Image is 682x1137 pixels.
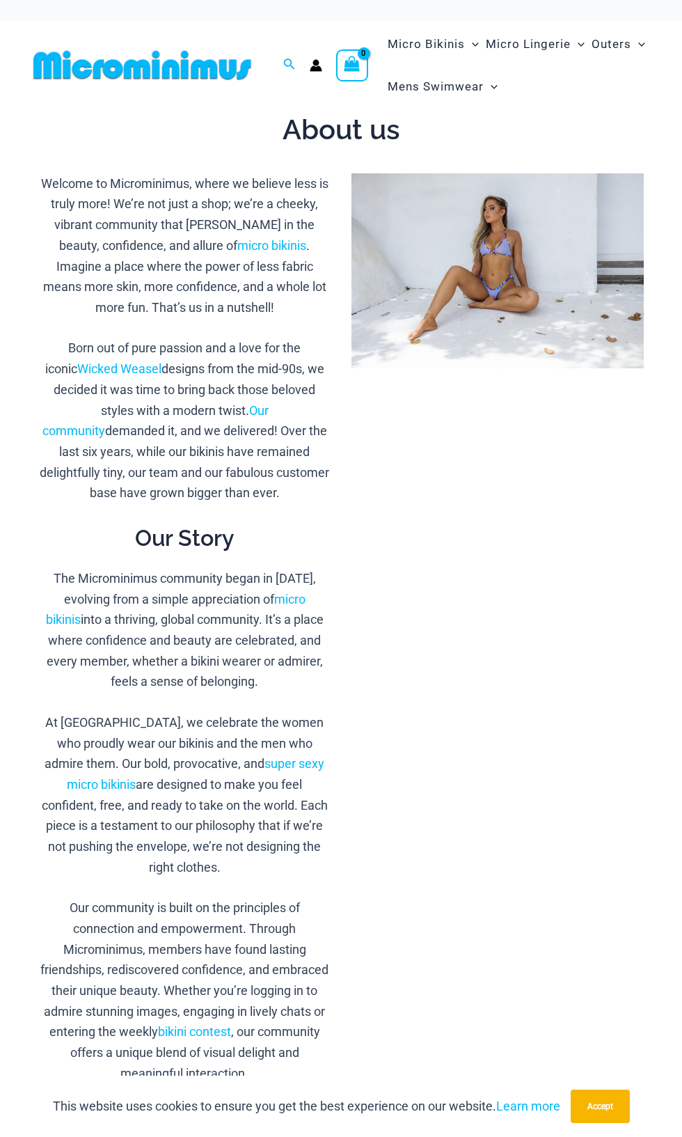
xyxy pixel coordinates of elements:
span: Mens Swimwear [388,69,484,104]
a: bikini contest [158,1024,231,1039]
span: Menu Toggle [631,26,645,62]
a: Learn more [496,1099,560,1113]
span: Menu Toggle [465,26,479,62]
p: This website uses cookies to ensure you get the best experience on our website. [53,1096,560,1117]
img: MM SHOP LOGO FLAT [28,49,257,81]
a: OutersMenu ToggleMenu Toggle [588,23,649,65]
a: Wicked Weasel [77,361,161,376]
p: The Microminimus community began in [DATE], evolving from a simple appreciation of into a thrivin... [38,568,331,692]
a: Search icon link [283,56,296,74]
span: Micro Lingerie [486,26,571,62]
span: Micro Bikinis [388,26,465,62]
button: Accept [571,1090,630,1123]
a: Account icon link [310,59,322,72]
a: Micro LingerieMenu ToggleMenu Toggle [482,23,588,65]
a: Micro BikinisMenu ToggleMenu Toggle [384,23,482,65]
p: Born out of pure passion and a love for the iconic designs from the mid-90s, we decided it was ti... [38,338,331,503]
nav: Site Navigation [382,21,654,110]
img: Microminimus Birthday Micro Bikini 2024 [351,173,644,368]
p: At [GEOGRAPHIC_DATA], we celebrate the women who proudly wear our bikinis and the men who admire ... [38,712,331,878]
a: super sexy micro bikinis [67,756,324,792]
span: Menu Toggle [484,69,498,104]
a: View Shopping Cart, empty [336,49,368,81]
a: Mens SwimwearMenu ToggleMenu Toggle [384,65,501,108]
h1: About us [38,110,644,149]
p: Welcome to Microminimus, where we believe less is truly more! We’re not just a shop; we’re a chee... [38,173,331,318]
span: Menu Toggle [571,26,585,62]
p: Our community is built on the principles of connection and empowerment. Through Microminimus, mem... [38,897,331,1083]
span: Outers [592,26,631,62]
a: micro bikinis [237,238,306,253]
strong: Our Story [135,525,235,551]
